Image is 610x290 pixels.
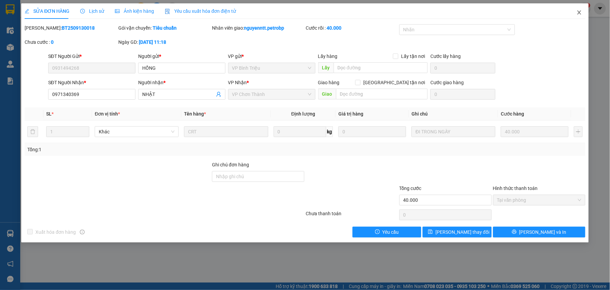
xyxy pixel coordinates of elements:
div: Người nhận [138,79,225,86]
input: Dọc đường [334,62,428,73]
input: Ghi chú đơn hàng [212,171,304,182]
span: printer [512,229,517,235]
span: close [577,10,582,15]
input: Cước giao hàng [430,89,495,100]
span: SL [46,111,52,117]
div: Tổng: 1 [27,146,236,153]
label: Cước giao hàng [430,80,464,85]
span: Tên hàng [184,111,206,117]
span: [GEOGRAPHIC_DATA] tận nơi [361,79,428,86]
button: Close [570,3,589,22]
th: Ghi chú [409,107,498,121]
span: Yêu cầu [383,228,399,236]
b: BT2509130018 [62,25,95,31]
b: nguyenntt.petrobp [244,25,284,31]
span: Cước hàng [501,111,524,117]
input: 0 [338,126,406,137]
span: Khác [99,127,175,137]
span: Tổng cước [399,186,422,191]
div: LABO ĐẠI PHÁT [53,22,98,38]
span: [PERSON_NAME] và In [519,228,567,236]
b: 0 [51,39,54,45]
div: Người gửi [138,53,225,60]
span: VP Nhận [228,80,247,85]
button: printer[PERSON_NAME] và In [493,227,585,237]
span: Lấy [318,62,334,73]
input: 0 [501,126,569,137]
button: exclamation-circleYêu cầu [353,227,421,237]
span: Gửi: [6,6,16,13]
span: Tại văn phòng [497,195,581,205]
input: Ghi Chú [411,126,495,137]
input: Cước lấy hàng [430,63,495,73]
span: VP Chơn Thành [232,89,311,99]
span: SỬA ĐƠN HÀNG [25,8,69,14]
span: Yêu cầu xuất hóa đơn điện tử [165,8,236,14]
input: VD: Bàn, Ghế [184,126,268,137]
span: Lấy tận nơi [398,53,428,60]
button: delete [27,126,38,137]
button: save[PERSON_NAME] thay đổi [423,227,491,237]
div: VP Chơn Thành [6,6,48,22]
span: Giao hàng [318,80,340,85]
span: VP Bình Triệu [232,63,311,73]
div: Nhân viên giao: [212,24,304,32]
div: Gói vận chuyển: [118,24,211,32]
span: user-add [216,92,221,97]
span: [PERSON_NAME] thay đổi [435,228,489,236]
span: Định lượng [291,111,315,117]
div: NK CHƠN THÀNH [6,22,48,38]
label: Ghi chú đơn hàng [212,162,249,167]
span: Giá trị hàng [338,111,363,117]
div: SĐT Người Gửi [48,53,135,60]
span: edit [25,9,29,13]
span: save [428,229,433,235]
span: exclamation-circle [375,229,380,235]
span: picture [115,9,120,13]
div: Chưa thanh toán [305,210,399,222]
div: Cước rồi : [306,24,398,32]
span: Lấy hàng [318,54,338,59]
span: Đơn vị tính [95,111,120,117]
img: icon [165,9,170,14]
div: Chưa cước : [25,38,117,46]
b: 40.000 [327,25,341,31]
b: Tiêu chuẩn [153,25,177,31]
input: Dọc đường [336,89,428,99]
span: info-circle [80,230,85,234]
span: Nhận: [53,6,69,13]
div: Ngày GD: [118,38,211,46]
button: plus [574,126,583,137]
span: Giao [318,89,336,99]
span: Ảnh kiện hàng [115,8,154,14]
span: Xuất hóa đơn hàng [33,228,79,236]
span: clock-circle [80,9,85,13]
div: VP gửi [228,53,315,60]
div: SĐT Người Nhận [48,79,135,86]
label: Hình thức thanh toán [493,186,538,191]
div: [PERSON_NAME]: [25,24,117,32]
span: kg [326,126,333,137]
b: [DATE] 11:18 [139,39,166,45]
div: VP Bình Triệu [53,6,98,22]
label: Cước lấy hàng [430,54,461,59]
span: Lịch sử [80,8,104,14]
